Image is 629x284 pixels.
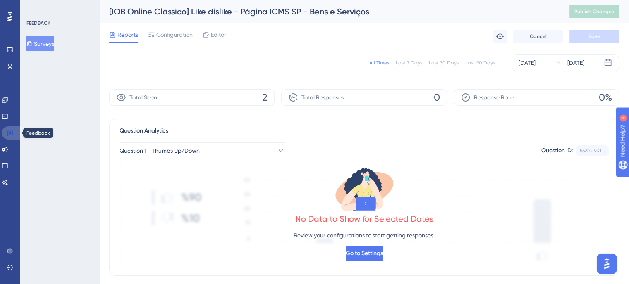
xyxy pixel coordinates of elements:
button: Save [569,30,619,43]
span: Editor [211,30,226,40]
span: 0% [599,91,612,104]
div: 552b0901... [580,147,605,154]
div: Last 30 Days [429,59,459,66]
p: Review your configurations to start getting responses. [294,230,435,240]
span: Need Help? [19,2,52,12]
div: Last 7 Days [396,59,422,66]
span: Question Analytics [120,126,168,136]
span: Question 1 - Thumbs Up/Down [120,146,200,156]
div: FEEDBACK [26,20,50,26]
button: Go to Settings [346,246,383,261]
span: 2 [262,91,268,104]
span: Go to Settings [346,248,383,258]
button: Publish Changes [569,5,619,18]
div: [DATE] [567,58,584,68]
div: [IOB Online Clássico] Like dislike - Página ICMS SP - Bens e Serviços [109,6,549,17]
div: All Times [369,59,389,66]
span: Cancel [530,33,547,40]
div: Last 90 Days [465,59,495,66]
span: Reports [117,30,138,40]
div: 4 [57,4,60,11]
span: Save [588,33,600,40]
button: Surveys [26,36,54,51]
button: Cancel [513,30,563,43]
div: [DATE] [519,58,536,68]
span: 0 [434,91,440,104]
span: Publish Changes [574,8,614,15]
span: Total Seen [129,92,157,102]
div: Question ID: [541,145,573,156]
iframe: UserGuiding AI Assistant Launcher [594,251,619,276]
span: Total Responses [301,92,344,102]
button: Question 1 - Thumbs Up/Down [120,142,285,159]
span: Configuration [156,30,193,40]
div: No Data to Show for Selected Dates [295,213,433,225]
span: Response Rate [474,92,514,102]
